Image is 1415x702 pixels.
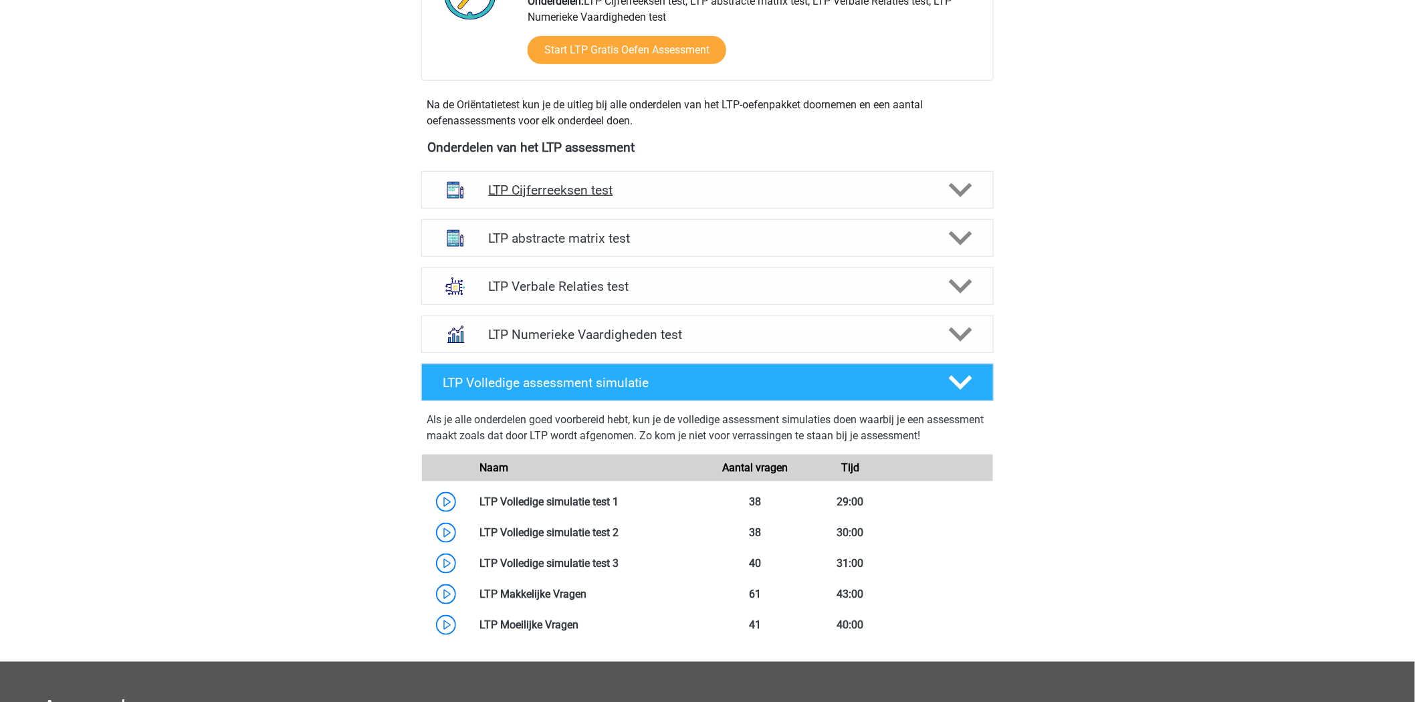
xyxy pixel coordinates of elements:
[469,586,707,602] div: LTP Makkelijke Vragen
[488,327,926,342] h4: LTP Numerieke Vaardigheden test
[469,525,707,541] div: LTP Volledige simulatie test 2
[443,375,927,390] h4: LTP Volledige assessment simulatie
[416,316,999,353] a: numeriek redeneren LTP Numerieke Vaardigheden test
[488,279,926,294] h4: LTP Verbale Relaties test
[488,183,926,198] h4: LTP Cijferreeksen test
[427,412,988,449] div: Als je alle onderdelen goed voorbereid hebt, kun je de volledige assessment simulaties doen waarb...
[802,460,897,476] div: Tijd
[469,494,707,510] div: LTP Volledige simulatie test 1
[438,221,473,255] img: abstracte matrices
[416,267,999,305] a: analogieen LTP Verbale Relaties test
[416,364,999,401] a: LTP Volledige assessment simulatie
[416,219,999,257] a: abstracte matrices LTP abstracte matrix test
[427,140,988,155] h4: Onderdelen van het LTP assessment
[438,172,473,207] img: cijferreeksen
[469,556,707,572] div: LTP Volledige simulatie test 3
[469,617,707,633] div: LTP Moeilijke Vragen
[421,97,994,129] div: Na de Oriëntatietest kun je de uitleg bij alle onderdelen van het LTP-oefenpakket doornemen en ee...
[528,36,726,64] a: Start LTP Gratis Oefen Assessment
[488,231,926,246] h4: LTP abstracte matrix test
[469,460,707,476] div: Naam
[438,269,473,304] img: analogieen
[416,171,999,209] a: cijferreeksen LTP Cijferreeksen test
[707,460,802,476] div: Aantal vragen
[438,317,473,352] img: numeriek redeneren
